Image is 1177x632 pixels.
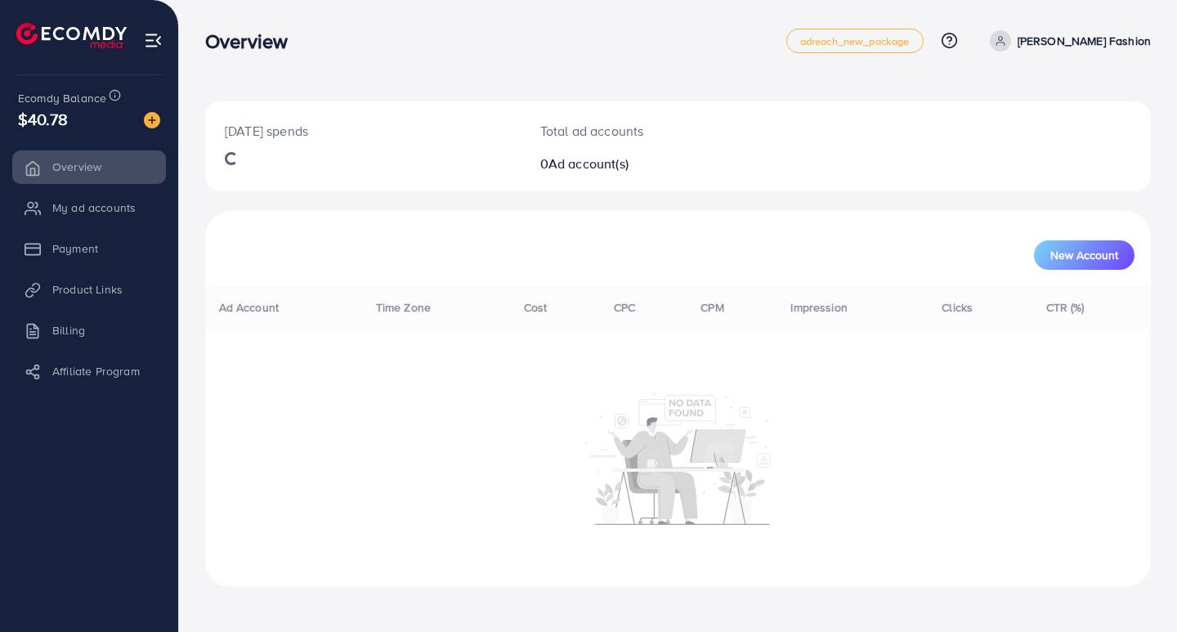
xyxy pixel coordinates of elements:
[18,107,68,131] span: $40.78
[540,156,737,172] h2: 0
[540,121,737,141] p: Total ad accounts
[786,29,924,53] a: adreach_new_package
[1018,31,1151,51] p: [PERSON_NAME] Fashion
[548,155,629,173] span: Ad account(s)
[16,23,127,48] img: logo
[144,112,160,128] img: image
[800,36,910,47] span: adreach_new_package
[1050,249,1118,261] span: New Account
[18,90,106,106] span: Ecomdy Balance
[1034,240,1134,270] button: New Account
[225,121,501,141] p: [DATE] spends
[205,29,301,53] h3: Overview
[983,30,1151,52] a: [PERSON_NAME] Fashion
[144,31,163,50] img: menu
